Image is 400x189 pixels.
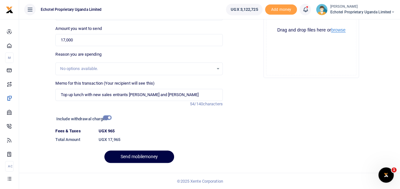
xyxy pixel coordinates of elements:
button: browse [331,28,345,32]
span: characters [203,101,223,106]
label: Reason you are spending [55,51,101,58]
span: Echotel Proprietary Uganda Limited [38,7,104,12]
a: logo-small logo-large logo-large [6,7,13,12]
h6: Include withdrawal charges [56,116,109,122]
label: Amount you want to send [55,25,102,32]
dt: Fees & Taxes [53,128,96,134]
input: UGX [55,34,222,46]
span: 1 [391,167,396,172]
li: Wallet ballance [223,4,265,15]
a: profile-user [PERSON_NAME] Echotel Proprietary Uganda Limited [316,4,395,15]
span: Add money [265,4,297,15]
span: Echotel Proprietary Uganda Limited [330,9,395,15]
h6: Total Amount [55,137,93,142]
label: Memo for this transaction (Your recipient will see this) [55,80,155,87]
iframe: Intercom live chat [378,167,394,183]
img: logo-small [6,6,13,14]
h6: UGX 17,965 [99,137,223,142]
button: Send mobilemoney [104,150,174,163]
div: Drag and drop files here or [266,27,356,33]
input: Enter extra information [55,89,222,101]
li: Ac [5,161,14,171]
img: profile-user [316,4,327,15]
a: Add money [265,7,297,11]
div: No options available. [60,66,213,72]
span: UGX 3,122,725 [231,6,258,13]
li: M [5,52,14,63]
li: Toup your wallet [265,4,297,15]
small: [PERSON_NAME] [330,4,395,10]
span: 54/140 [190,101,203,106]
label: UGX 965 [99,128,115,134]
a: UGX 3,122,725 [226,4,263,15]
